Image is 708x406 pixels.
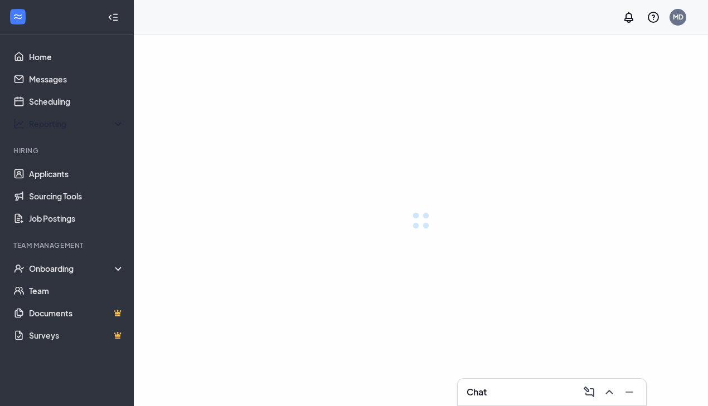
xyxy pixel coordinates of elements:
h3: Chat [467,386,487,398]
a: Scheduling [29,90,124,112]
svg: QuestionInfo [647,11,660,24]
button: Minimize [619,383,637,401]
a: Home [29,46,124,68]
div: Onboarding [29,263,125,274]
svg: WorkstreamLogo [12,11,23,22]
svg: Collapse [108,12,119,23]
svg: Analysis [13,118,25,129]
div: MD [673,12,683,22]
div: Hiring [13,146,122,155]
a: Team [29,280,124,302]
button: ChevronUp [599,383,617,401]
svg: ComposeMessage [583,385,596,399]
button: ComposeMessage [579,383,597,401]
a: Job Postings [29,207,124,229]
a: Applicants [29,163,124,185]
a: SurveysCrown [29,324,124,346]
a: Messages [29,68,124,90]
svg: Notifications [622,11,636,24]
svg: Minimize [623,385,636,399]
svg: UserCheck [13,263,25,274]
a: DocumentsCrown [29,302,124,324]
div: Reporting [29,118,125,129]
div: Team Management [13,241,122,250]
svg: ChevronUp [603,385,616,399]
a: Sourcing Tools [29,185,124,207]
